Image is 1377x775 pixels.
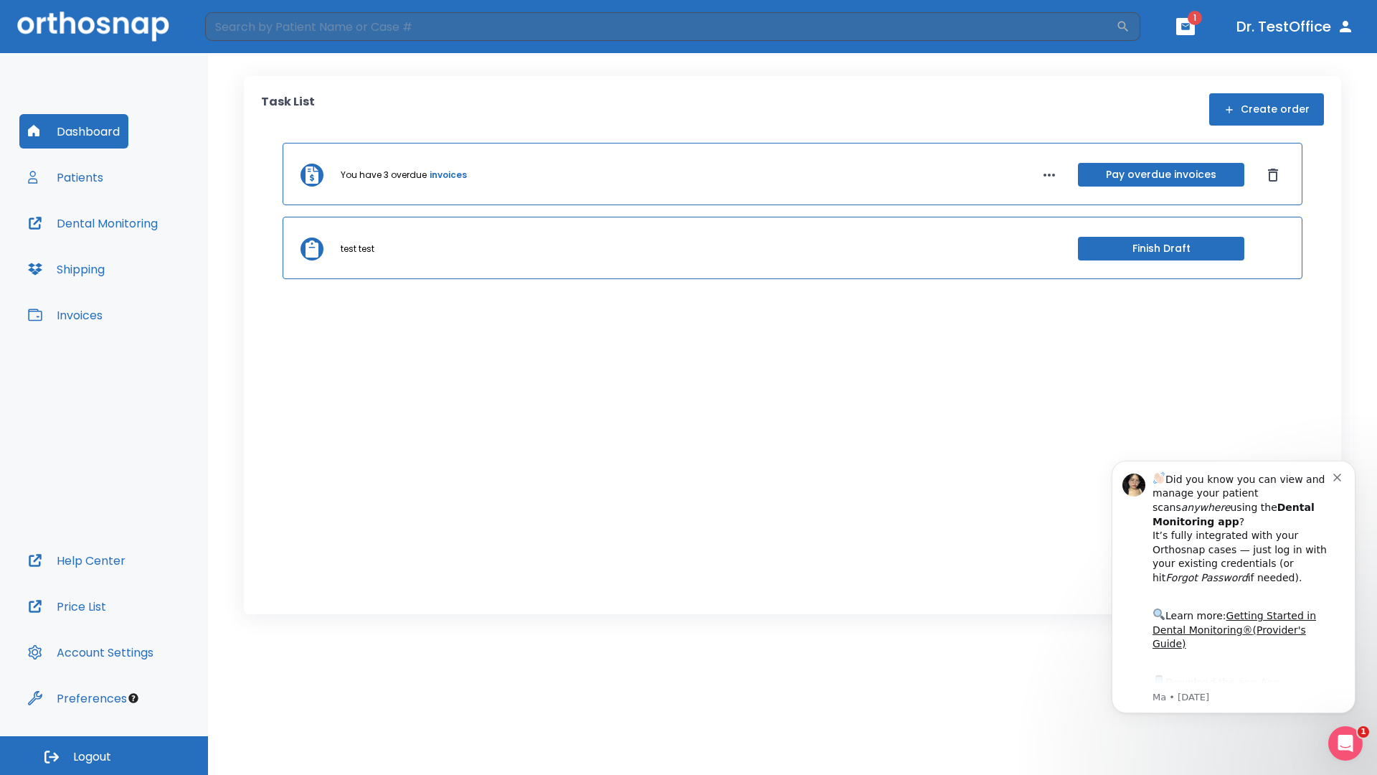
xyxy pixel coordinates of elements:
[17,11,169,41] img: Orthosnap
[19,114,128,149] button: Dashboard
[62,252,243,265] p: Message from Ma, sent 2w ago
[1262,164,1284,187] button: Dismiss
[1358,726,1369,738] span: 1
[1188,11,1202,25] span: 1
[261,93,315,126] p: Task List
[73,749,111,765] span: Logout
[62,234,243,307] div: Download the app: | ​ Let us know if you need help getting started!
[205,12,1116,41] input: Search by Patient Name or Case #
[430,169,467,182] a: invoices
[19,635,162,670] button: Account Settings
[1078,163,1244,187] button: Pay overdue invoices
[243,31,255,42] button: Dismiss notification
[19,252,113,286] button: Shipping
[19,681,136,715] button: Preferences
[19,160,112,194] button: Patients
[19,298,111,332] button: Invoices
[1209,93,1324,126] button: Create order
[341,169,427,182] p: You have 3 overdue
[19,206,166,240] button: Dental Monitoring
[62,238,190,263] a: App Store
[127,692,140,705] div: Tooltip anchor
[341,243,374,255] p: test test
[1328,726,1363,761] iframe: Intercom live chat
[19,543,134,578] button: Help Center
[1090,439,1377,736] iframe: Intercom notifications message
[1231,14,1360,39] button: Dr. TestOffice
[1078,237,1244,260] button: Finish Draft
[19,589,115,624] button: Price List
